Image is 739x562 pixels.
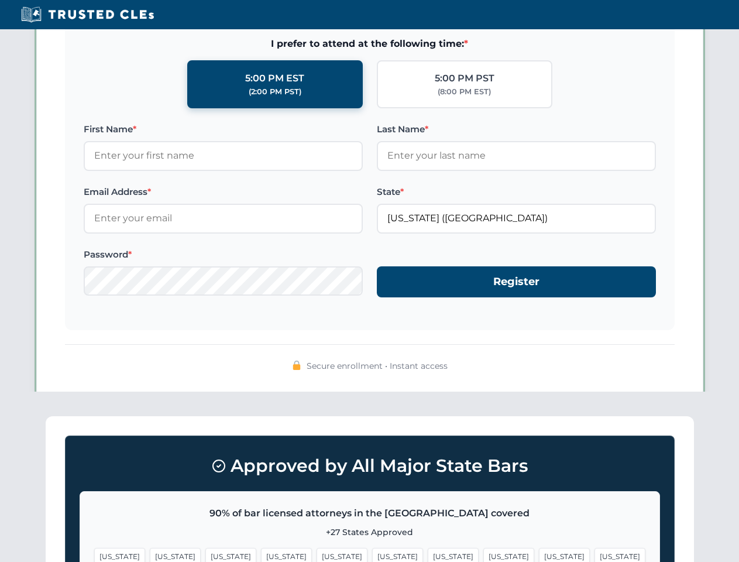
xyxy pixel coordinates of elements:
[84,141,363,170] input: Enter your first name
[94,526,645,539] p: +27 States Approved
[377,141,656,170] input: Enter your last name
[249,86,301,98] div: (2:00 PM PST)
[435,71,494,86] div: 5:00 PM PST
[84,185,363,199] label: Email Address
[18,6,157,23] img: Trusted CLEs
[377,122,656,136] label: Last Name
[377,204,656,233] input: Florida (FL)
[80,450,660,482] h3: Approved by All Major State Bars
[245,71,304,86] div: 5:00 PM EST
[94,506,645,521] p: 90% of bar licensed attorneys in the [GEOGRAPHIC_DATA] covered
[84,122,363,136] label: First Name
[292,361,301,370] img: 🔒
[84,204,363,233] input: Enter your email
[377,266,656,297] button: Register
[377,185,656,199] label: State
[84,248,363,262] label: Password
[438,86,491,98] div: (8:00 PM EST)
[84,36,656,52] span: I prefer to attend at the following time:
[307,359,448,372] span: Secure enrollment • Instant access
